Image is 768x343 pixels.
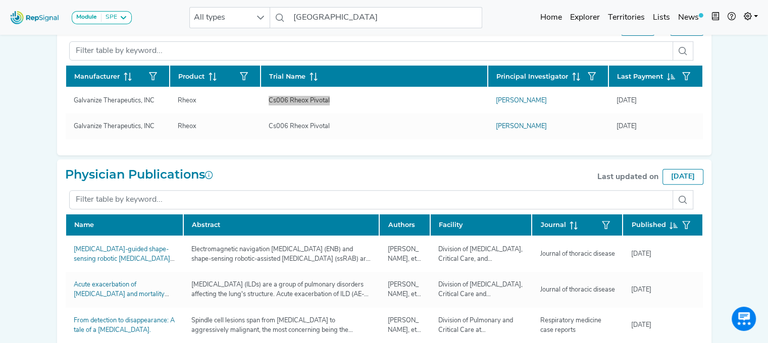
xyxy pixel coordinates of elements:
[72,11,132,24] button: ModuleSPE
[69,190,673,209] input: Filter table by keyword...
[69,41,673,61] input: Filter table by keyword...
[432,316,530,335] div: Division of Pulmonary and Critical Care at [GEOGRAPHIC_DATA], [GEOGRAPHIC_DATA], [GEOGRAPHIC_DATA...
[496,123,547,130] a: [PERSON_NAME]
[185,245,378,264] div: Electromagnetic navigation [MEDICAL_DATA] (ENB) and shape-sensing robotic-assisted [MEDICAL_DATA]...
[381,280,428,299] div: [PERSON_NAME], et al.
[625,320,657,330] div: [DATE]
[540,220,566,230] span: Journal
[439,220,463,230] span: Facility
[536,8,566,28] a: Home
[101,14,117,22] div: SPE
[192,220,220,230] span: Abstract
[566,8,604,28] a: Explorer
[65,167,213,182] h2: Physician Publications
[649,8,674,28] a: Lists
[74,246,175,292] a: [MEDICAL_DATA]-guided shape-sensing robotic [MEDICAL_DATA] <i>vs.</i> electromagnetic navigation ...
[388,220,415,230] span: Authors
[76,14,97,20] strong: Module
[610,122,643,131] div: [DATE]
[707,8,724,28] button: Intel Book
[68,122,161,131] div: Galvanize Therapeutics, INC
[631,220,665,230] span: Published
[289,7,482,28] input: Search a physician or facility
[74,220,94,230] span: Name
[381,245,428,264] div: [PERSON_NAME], et al.
[68,96,161,105] div: Galvanize Therapeutics, INC
[263,96,336,105] div: Cs006 Rheox Pivotal
[172,122,202,131] div: Rheox
[74,72,120,81] span: Manufacturer
[625,249,657,259] div: [DATE]
[190,8,250,28] span: All types
[534,316,621,335] div: Respiratory medicine case reports
[74,317,175,333] a: From detection to disappearance: A tale of a [MEDICAL_DATA].
[381,316,428,335] div: [PERSON_NAME], et al.
[617,72,663,81] span: Last Payment
[185,316,378,335] div: Spindle cell lesions span from [MEDICAL_DATA] to aggressively malignant, the most concerning bein...
[185,280,378,299] div: [MEDICAL_DATA] (ILDs) are a group of pulmonary disorders affecting the lung's structure. Acute ex...
[432,245,530,264] div: Division of [MEDICAL_DATA], Critical Care, and Environmental Medicine, [GEOGRAPHIC_DATA], [GEOGRA...
[604,8,649,28] a: Territories
[662,169,703,185] div: [DATE]
[172,96,202,105] div: Rheox
[178,72,204,81] span: Product
[74,281,169,317] a: Acute exacerbation of [MEDICAL_DATA] and mortality post-cryobiopsy: a multicenter cohort study.
[610,96,643,105] div: [DATE]
[269,72,305,81] span: Trial Name
[534,249,621,259] div: Journal of thoracic disease
[625,285,657,295] div: [DATE]
[496,97,547,104] a: [PERSON_NAME]
[597,171,658,183] div: Last updated on
[534,285,621,295] div: Journal of thoracic disease
[674,8,707,28] a: News
[496,72,568,81] span: Principal Investigator
[432,280,530,299] div: Division of [MEDICAL_DATA], Critical Care and Environmental Medicine, [GEOGRAPHIC_DATA], [GEOGRAP...
[263,122,336,131] div: Cs006 Rheox Pivotal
